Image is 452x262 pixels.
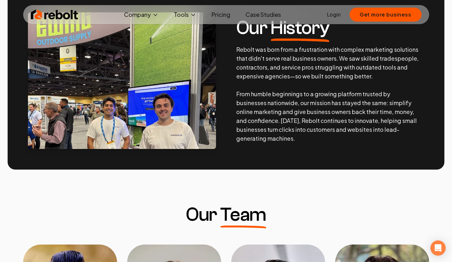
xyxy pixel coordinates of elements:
a: Login [327,11,341,18]
img: About [28,12,216,149]
button: Tools [169,8,201,21]
h3: Our [186,205,266,224]
a: Pricing [206,8,235,21]
p: Rebolt was born from a frustration with complex marketing solutions that didn't serve real busine... [236,45,419,143]
img: Rebolt Logo [31,8,78,21]
a: Case Studies [240,8,286,21]
span: History [271,18,330,37]
h3: Our [236,18,419,37]
button: Get more business [350,8,422,22]
button: Company [119,8,164,21]
span: Team [220,205,266,224]
div: Open Intercom Messenger [430,240,446,256]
